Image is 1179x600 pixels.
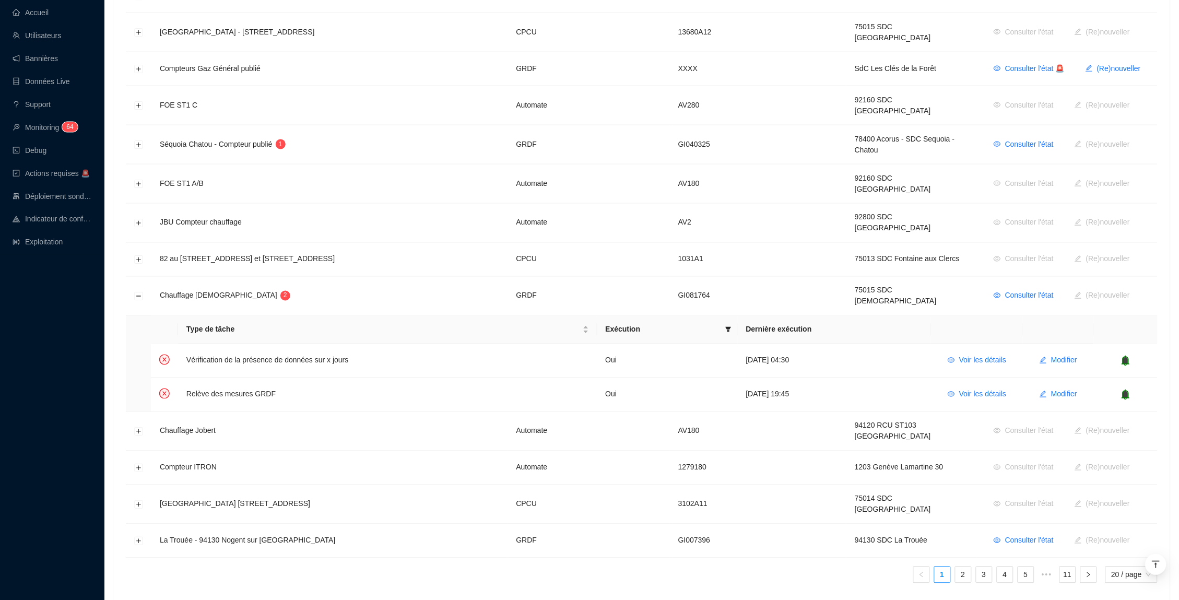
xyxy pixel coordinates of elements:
button: (Re)nouveller [1066,533,1138,549]
button: Voir les détails [939,352,1015,369]
span: 6 [66,123,70,131]
button: Modifier [1031,386,1086,403]
a: 3 [976,567,992,583]
span: 82 au [STREET_ADDRESS] et [STREET_ADDRESS] [160,255,335,263]
span: 1203 Genève Lamartine 30 [855,463,944,472]
button: Consulter l'état [985,423,1062,440]
span: 94120 RCU ST103 [GEOGRAPHIC_DATA] [855,421,931,441]
span: bell [1121,390,1131,400]
li: 5 Pages suivantes [1039,567,1055,583]
td: GRDF [508,277,670,316]
span: Compteur ITRON [160,463,217,472]
button: (Re)nouveller [1066,24,1138,41]
span: SdC Les Clés de la Forêt [855,64,936,73]
td: 1031A1 [670,243,846,277]
td: [DATE] 04:30 [738,344,931,378]
button: Consulter l'état [985,136,1062,153]
span: 75015 SDC [GEOGRAPHIC_DATA] [855,22,931,42]
span: ••• [1039,567,1055,583]
sup: 2 [280,291,290,301]
td: CPCU [508,485,670,524]
span: [GEOGRAPHIC_DATA] [STREET_ADDRESS] [160,500,310,508]
td: AV280 [670,86,846,125]
a: 1 [935,567,950,583]
a: monitorMonitoring64 [13,123,75,132]
span: Consulter l'état [1005,139,1054,150]
span: eye [948,357,955,364]
span: 1 [279,140,282,148]
li: 3 [976,567,993,583]
button: (Re)nouveller [1077,61,1149,77]
span: Modifier [1051,355,1077,366]
button: (Re)nouveller [1066,288,1138,304]
span: eye [994,65,1001,72]
a: teamUtilisateurs [13,31,61,40]
span: Consulter l'état 🚨 [1005,63,1065,74]
span: 4 [70,123,74,131]
td: Automate [508,204,670,243]
td: [DATE] 19:45 [738,378,931,411]
td: Vérification de la présence de données sur x jours [178,344,597,378]
button: (Re)nouveller [1066,97,1138,114]
td: CPCU [508,13,670,52]
span: 78400 Acorus - SDC Sequoia - Chatou [855,135,954,154]
td: AV2 [670,204,846,243]
button: (Re)nouveller [1066,496,1138,513]
a: clusterDéploiement sondes [13,192,92,201]
span: Oui [606,390,617,398]
span: Consulter l'état [1005,290,1054,301]
button: (Re)nouveller [1066,175,1138,192]
button: Développer la ligne [135,219,143,228]
span: 75013 SDC Fontaine aux Clercs [855,255,960,263]
span: Voir les détails [959,389,1006,400]
span: check-square [13,170,20,177]
a: 4 [997,567,1013,583]
button: Consulter l'état [985,251,1062,268]
td: GI007396 [670,524,846,558]
td: GRDF [508,524,670,558]
span: 92160 SDC [GEOGRAPHIC_DATA] [855,174,931,193]
span: 75014 SDC [GEOGRAPHIC_DATA] [855,495,931,514]
button: Développer la ligne [135,180,143,189]
td: GI081764 [670,277,846,316]
span: Voir les détails [959,355,1006,366]
li: Page suivante [1080,567,1097,583]
button: Développer la ligne [135,256,143,264]
td: GI040325 [670,125,846,164]
td: 13680A12 [670,13,846,52]
td: 1279180 [670,451,846,485]
span: La Trouée - 94130 Nogent sur [GEOGRAPHIC_DATA] [160,536,335,545]
sup: 64 [62,122,77,132]
span: eye [948,391,955,398]
span: close-circle [159,355,170,365]
a: notificationBannières [13,54,58,63]
button: (Re)nouveller [1066,251,1138,268]
li: 11 [1059,567,1076,583]
li: 1 [934,567,951,583]
span: FOE ST1 C [160,101,197,109]
td: 3102A11 [670,485,846,524]
span: 92800 SDC [GEOGRAPHIC_DATA] [855,213,931,232]
span: Chauffage [DEMOGRAPHIC_DATA] [160,291,277,300]
span: Exécution [606,324,721,335]
span: Séquoia Chatou - Compteur publié [160,140,273,148]
button: Consulter l'état [985,533,1062,549]
span: JBU Compteur chauffage [160,218,242,227]
button: Modifier [1031,352,1086,369]
td: GRDF [508,52,670,86]
a: 5 [1018,567,1034,583]
a: 2 [956,567,971,583]
a: questionSupport [13,100,51,109]
button: Consulter l'état [985,24,1062,41]
td: CPCU [508,243,670,277]
td: Automate [508,86,670,125]
span: Chauffage Jobert [160,427,216,435]
span: Consulter l'état [1005,535,1054,546]
span: 75015 SDC [DEMOGRAPHIC_DATA] [855,286,937,305]
button: (Re)nouveller [1066,215,1138,231]
button: left [913,567,930,583]
span: filter [723,322,734,337]
button: right [1080,567,1097,583]
a: homeAccueil [13,8,49,17]
button: Développer la ligne [135,537,143,546]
